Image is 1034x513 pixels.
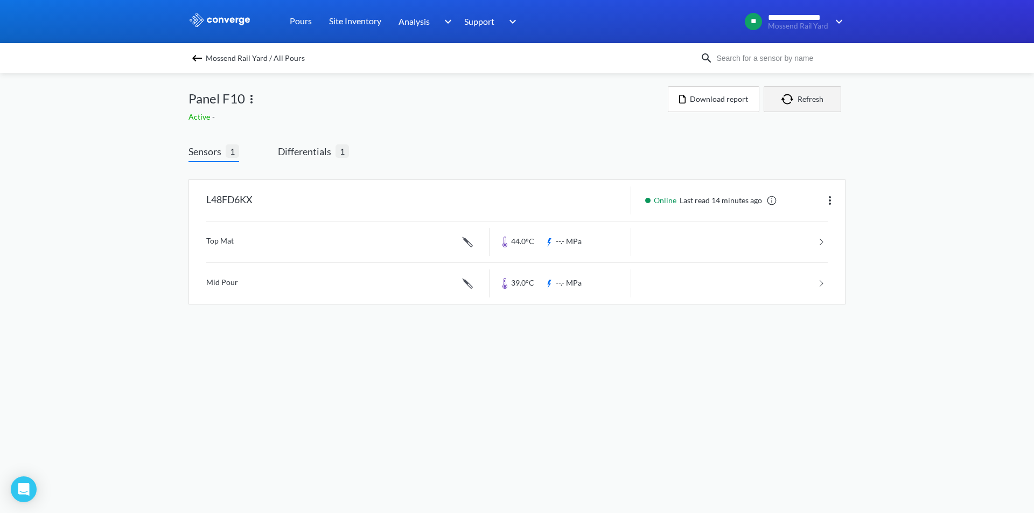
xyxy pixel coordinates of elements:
img: icon-refresh.svg [781,94,798,105]
div: Last read 14 minutes ago [640,195,780,206]
span: Mossend Rail Yard / All Pours [206,51,305,66]
button: Refresh [764,86,841,112]
span: Analysis [399,15,430,28]
span: 1 [226,144,239,158]
img: more.svg [245,93,258,106]
span: Support [464,15,494,28]
span: Online [654,195,680,206]
span: Active [188,112,212,121]
span: - [212,112,217,121]
img: logo_ewhite.svg [188,13,251,27]
img: downArrow.svg [828,15,846,28]
img: downArrow.svg [437,15,455,28]
button: Download report [668,86,759,112]
img: more.svg [823,194,836,207]
img: icon-search.svg [700,52,713,65]
span: 1 [336,144,349,158]
img: icon-file.svg [679,95,686,103]
img: downArrow.svg [502,15,519,28]
img: backspace.svg [191,52,204,65]
input: Search for a sensor by name [713,52,843,64]
span: Mossend Rail Yard [768,22,828,30]
div: L48FD6KX [206,186,253,214]
div: Open Intercom Messenger [11,476,37,502]
span: Sensors [188,144,226,159]
span: Differentials [278,144,336,159]
span: Panel F10 [188,88,245,109]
